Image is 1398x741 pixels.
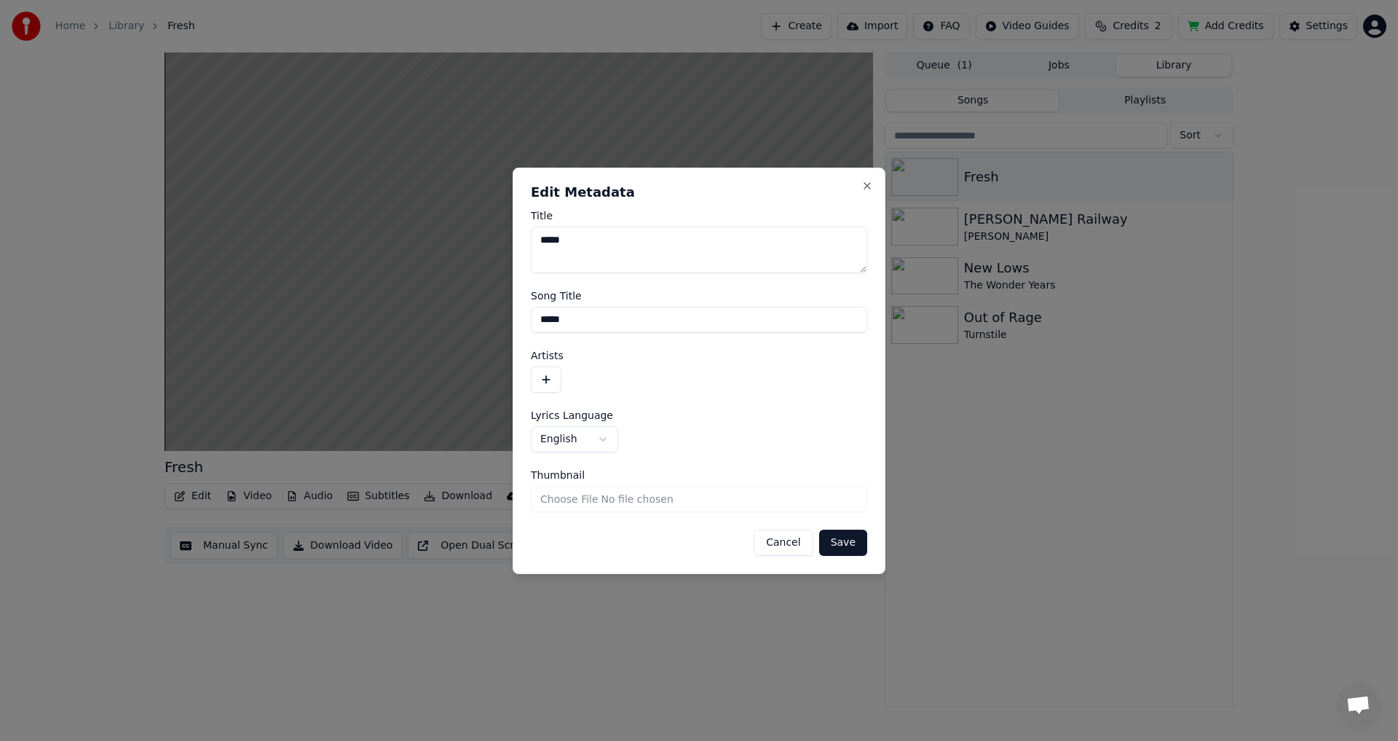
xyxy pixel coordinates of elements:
[531,350,867,361] label: Artists
[531,211,867,221] label: Title
[819,530,867,556] button: Save
[531,470,585,480] span: Thumbnail
[531,186,867,199] h2: Edit Metadata
[754,530,813,556] button: Cancel
[531,410,613,420] span: Lyrics Language
[531,291,867,301] label: Song Title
